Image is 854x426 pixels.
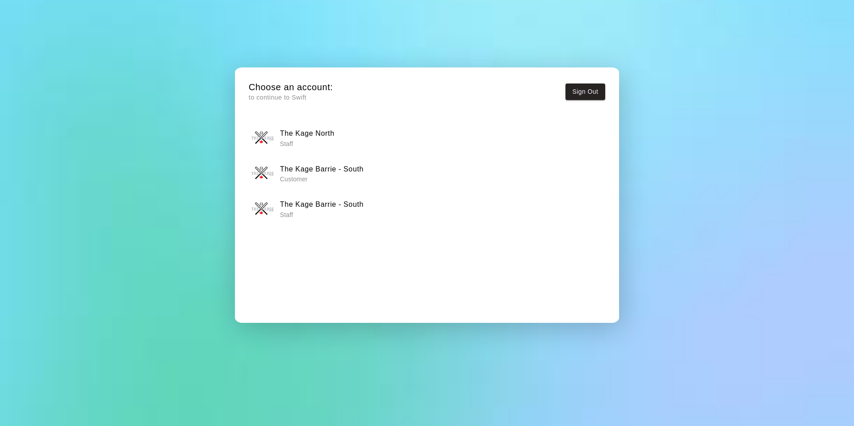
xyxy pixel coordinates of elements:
[251,198,274,220] img: The Kage Barrie - South
[249,124,605,152] button: The Kage NorthThe Kage North Staff
[249,81,333,93] h5: Choose an account:
[280,139,335,148] p: Staff
[249,159,605,188] button: The Kage Barrie - SouthThe Kage Barrie - South Customer
[280,210,364,219] p: Staff
[251,162,274,184] img: The Kage Barrie - South
[280,128,335,139] h6: The Kage North
[565,84,606,100] button: Sign Out
[280,175,364,184] p: Customer
[251,127,274,149] img: The Kage North
[249,195,605,223] button: The Kage Barrie - SouthThe Kage Barrie - South Staff
[280,199,364,210] h6: The Kage Barrie - South
[249,93,333,102] p: to continue to Swift
[280,163,364,175] h6: The Kage Barrie - South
